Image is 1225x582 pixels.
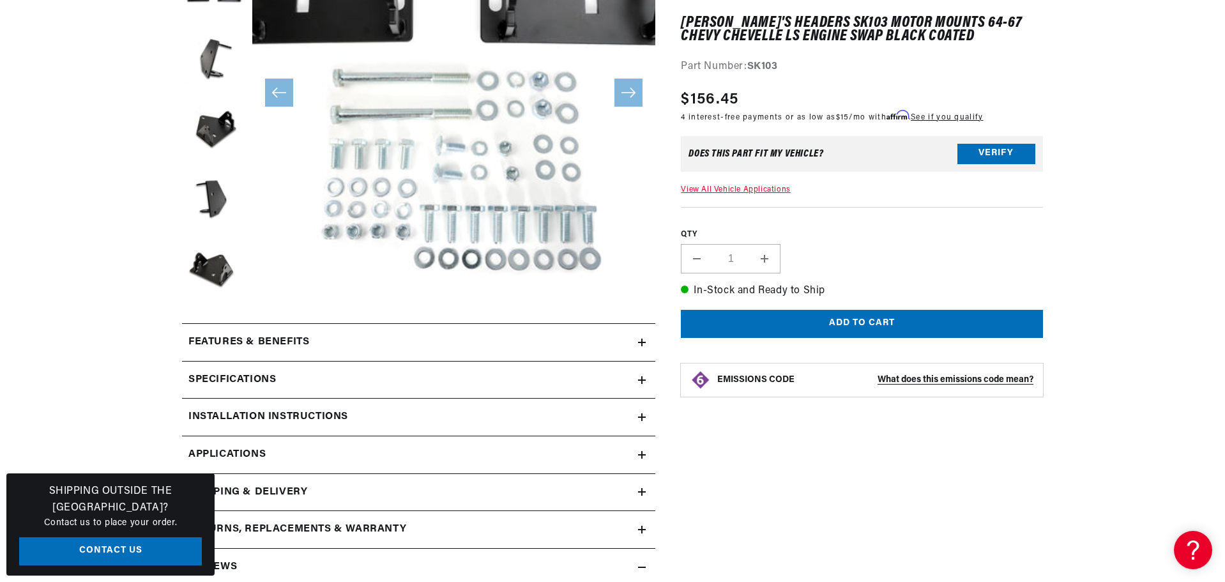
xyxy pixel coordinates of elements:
button: Slide right [614,79,643,107]
button: Add to cart [681,310,1043,339]
a: View All Vehicle Applications [681,186,790,194]
button: Load image 4 in gallery view [182,99,246,163]
button: Verify [957,144,1035,164]
strong: What does this emissions code mean? [878,375,1033,385]
strong: EMISSIONS CODE [717,375,795,385]
a: Applications [182,436,655,474]
h3: Shipping Outside the [GEOGRAPHIC_DATA]? [19,484,202,516]
span: $156.45 [681,88,738,111]
button: EMISSIONS CODEWhat does this emissions code mean? [717,374,1033,386]
div: Does This part fit My vehicle? [689,149,823,159]
p: 4 interest-free payments or as low as /mo with . [681,111,983,123]
strong: SK103 [747,61,778,72]
a: Contact Us [19,537,202,566]
img: Emissions code [690,370,711,390]
button: Load image 3 in gallery view [182,29,246,93]
a: See if you qualify - Learn more about Affirm Financing (opens in modal) [911,114,983,121]
p: In-Stock and Ready to Ship [681,283,1043,300]
p: Contact us to place your order. [19,516,202,530]
div: Part Number: [681,59,1043,75]
h1: [PERSON_NAME]'s Headers SK103 Motor Mounts 64-67 Chevy Chevelle LS Engine Swap Black Coated [681,17,1043,43]
span: Affirm [886,111,909,120]
summary: Specifications [182,362,655,399]
summary: Installation instructions [182,399,655,436]
h2: Installation instructions [188,409,348,425]
h2: Features & Benefits [188,334,309,351]
button: Slide left [265,79,293,107]
summary: Features & Benefits [182,324,655,361]
h2: Shipping & Delivery [188,484,307,501]
h2: Specifications [188,372,276,388]
label: QTY [681,229,1043,240]
summary: Shipping & Delivery [182,474,655,511]
span: Applications [188,447,266,463]
h2: Returns, Replacements & Warranty [188,521,406,538]
summary: Returns, Replacements & Warranty [182,511,655,548]
button: Load image 5 in gallery view [182,169,246,233]
span: $15 [836,114,849,121]
button: Load image 6 in gallery view [182,240,246,303]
